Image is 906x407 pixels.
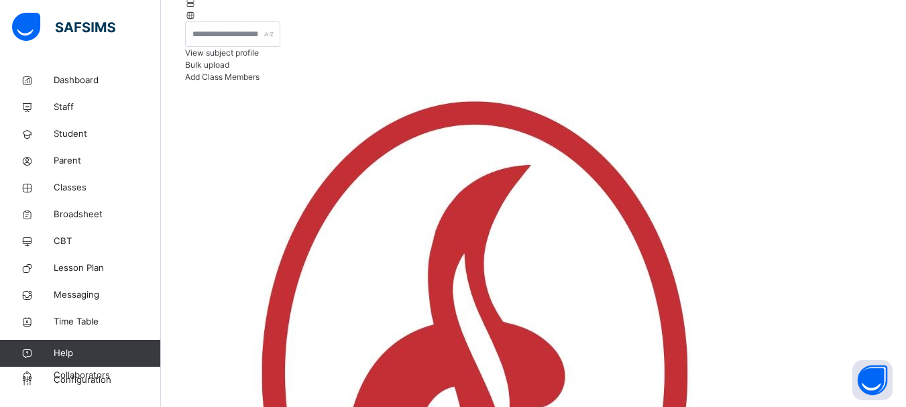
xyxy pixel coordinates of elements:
button: Open asap [852,360,893,400]
span: Help [54,347,160,360]
img: safsims [12,13,115,41]
span: Classes [54,181,161,194]
span: Add Class Members [185,72,260,82]
span: Configuration [54,373,160,387]
span: Time Table [54,315,161,329]
span: CBT [54,235,161,248]
span: Dashboard [54,74,161,87]
span: Parent [54,154,161,168]
span: Lesson Plan [54,261,161,275]
span: Broadsheet [54,208,161,221]
span: Student [54,127,161,141]
span: Bulk upload [185,60,229,70]
span: Staff [54,101,161,114]
span: Messaging [54,288,161,302]
span: View subject profile [185,48,259,58]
